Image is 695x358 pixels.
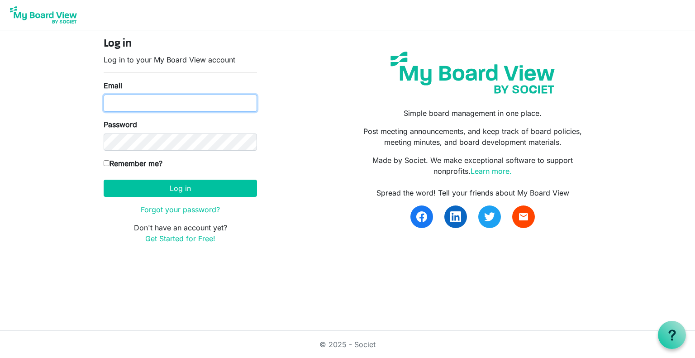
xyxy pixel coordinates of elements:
label: Password [104,119,137,130]
img: facebook.svg [416,211,427,222]
a: Get Started for Free! [145,234,215,243]
p: Made by Societ. We make exceptional software to support nonprofits. [354,155,591,177]
h4: Log in [104,38,257,51]
p: Don't have an account yet? [104,222,257,244]
img: twitter.svg [484,211,495,222]
a: Forgot your password? [141,205,220,214]
p: Post meeting announcements, and keep track of board policies, meeting minutes, and board developm... [354,126,591,148]
span: email [518,211,529,222]
img: linkedin.svg [450,211,461,222]
img: my-board-view-societ.svg [384,45,562,100]
button: Log in [104,180,257,197]
img: My Board View Logo [7,4,80,26]
a: Learn more. [471,167,512,176]
a: © 2025 - Societ [319,340,376,349]
label: Remember me? [104,158,162,169]
a: email [512,205,535,228]
input: Remember me? [104,160,109,166]
label: Email [104,80,122,91]
div: Spread the word! Tell your friends about My Board View [354,187,591,198]
p: Log in to your My Board View account [104,54,257,65]
p: Simple board management in one place. [354,108,591,119]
